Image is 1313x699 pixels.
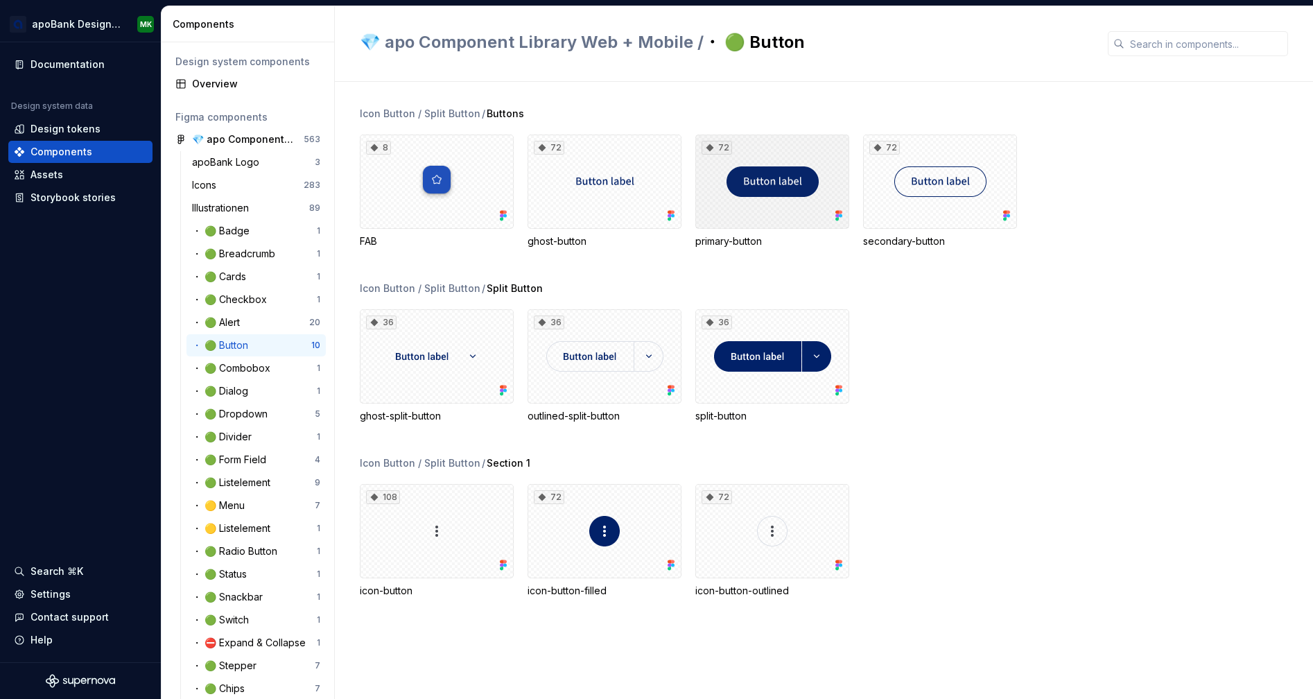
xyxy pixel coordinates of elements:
div: 72 [534,141,564,155]
a: ・ 🟢 Cards1 [186,266,326,288]
div: 7 [315,500,320,511]
div: icon-button-outlined [695,584,849,598]
div: 72 [534,490,564,504]
div: Assets [31,168,63,182]
div: Design tokens [31,122,101,136]
div: Components [173,17,329,31]
div: ・ 🟢 Alert [192,316,245,329]
div: 1 [317,523,320,534]
div: 4 [315,454,320,465]
div: ・ 🟢 Radio Button [192,544,283,558]
div: ・ 🟡 Menu [192,499,250,512]
div: 36 [702,316,732,329]
div: FAB [360,234,514,248]
div: ・ 🟢 Dropdown [192,407,273,421]
span: / [482,456,485,470]
div: 9 [315,477,320,488]
div: 1 [317,637,320,648]
div: 36outlined-split-button [528,309,681,423]
a: Storybook stories [8,187,153,209]
div: Design system components [175,55,320,69]
div: Figma components [175,110,320,124]
div: outlined-split-button [528,409,681,423]
div: 72primary-button [695,135,849,248]
h2: ・ 🟢 Button [360,31,1091,53]
div: 8 [366,141,391,155]
div: 36split-button [695,309,849,423]
div: Help [31,633,53,647]
div: 36ghost-split-button [360,309,514,423]
div: 💎 apo Component Library Web + Mobile [192,132,295,146]
a: ・ 🟡 Listelement1 [186,517,326,540]
div: Settings [31,587,71,601]
div: 72 [702,490,732,504]
div: 1 [317,248,320,259]
div: 1 [317,614,320,625]
div: 89 [309,202,320,214]
div: apoBank Designsystem [32,17,121,31]
div: 8FAB [360,135,514,248]
span: / [482,107,485,121]
div: ・ 🟡 Listelement [192,521,276,535]
a: ・ 🟢 Button10 [186,334,326,356]
div: 1 [317,431,320,442]
div: Icon Button / Split Button [360,456,480,470]
a: Illustrationen89 [186,197,326,219]
a: ・ 🟢 Divider1 [186,426,326,448]
a: ・ 🟢 Snackbar1 [186,586,326,608]
div: ・ 🟢 Dialog [192,384,254,398]
div: 5 [315,408,320,420]
div: Illustrationen [192,201,254,215]
div: ・ 🟢 Breadcrumb [192,247,281,261]
div: 1 [317,294,320,305]
div: 1 [317,546,320,557]
div: Contact support [31,610,109,624]
a: Assets [8,164,153,186]
div: 72secondary-button [863,135,1017,248]
div: 72icon-button-filled [528,484,681,598]
div: 563 [304,134,320,145]
span: Buttons [487,107,524,121]
div: ghost-split-button [360,409,514,423]
div: ・ ⛔ Expand & Collapse [192,636,311,650]
a: ・ 🟢 Switch1 [186,609,326,631]
a: ・ 🟢 Combobox1 [186,357,326,379]
div: Icons [192,178,222,192]
a: ・ 🟢 Listelement9 [186,472,326,494]
div: Storybook stories [31,191,116,205]
div: 1 [317,225,320,236]
a: Supernova Logo [46,674,115,688]
img: e2a5b078-0b6a-41b7-8989-d7f554be194d.png [10,16,26,33]
div: ・ 🟢 Checkbox [192,293,272,307]
div: ・ 🟢 Combobox [192,361,276,375]
div: ・ 🟢 Badge [192,224,255,238]
a: 💎 apo Component Library Web + Mobile563 [170,128,326,150]
div: 1 [317,592,320,603]
div: 108 [366,490,400,504]
div: Documentation [31,58,105,71]
div: 36 [366,316,397,329]
div: 1 [317,569,320,580]
a: ・ 🟢 Status1 [186,563,326,585]
div: Overview [192,77,320,91]
div: 1 [317,386,320,397]
div: 10 [311,340,320,351]
input: Search in components... [1124,31,1288,56]
div: ・ 🟢 Status [192,567,252,581]
a: ・ 🟢 Form Field4 [186,449,326,471]
a: Icons283 [186,174,326,196]
div: MK [140,19,152,30]
div: apoBank Logo [192,155,265,169]
a: Design tokens [8,118,153,140]
a: ・ 🟢 Checkbox1 [186,288,326,311]
a: ・ 🟢 Badge1 [186,220,326,242]
a: ・ ⛔ Expand & Collapse1 [186,632,326,654]
button: Contact support [8,606,153,628]
div: ・ 🟢 Button [192,338,254,352]
div: ・ 🟢 Stepper [192,659,262,673]
div: 108icon-button [360,484,514,598]
div: ghost-button [528,234,681,248]
button: Search ⌘K [8,560,153,582]
a: Documentation [8,53,153,76]
span: Section 1 [487,456,530,470]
